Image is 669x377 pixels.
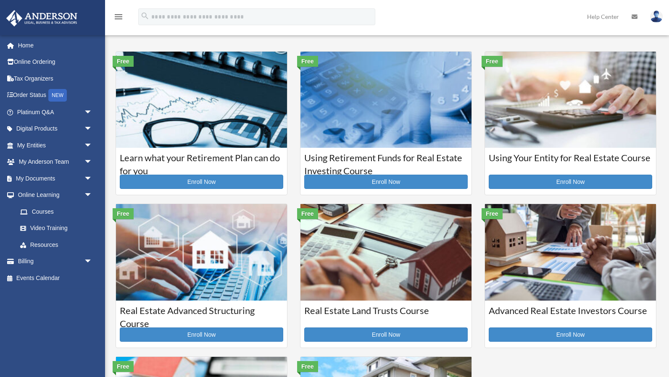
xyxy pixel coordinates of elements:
[113,12,124,22] i: menu
[48,89,67,102] div: NEW
[304,175,468,189] a: Enroll Now
[6,187,105,204] a: Online Learningarrow_drop_down
[84,253,101,270] span: arrow_drop_down
[113,361,134,372] div: Free
[84,170,101,187] span: arrow_drop_down
[84,187,101,204] span: arrow_drop_down
[489,175,652,189] a: Enroll Now
[304,304,468,325] h3: Real Estate Land Trusts Course
[6,170,105,187] a: My Documentsarrow_drop_down
[297,361,318,372] div: Free
[6,54,105,71] a: Online Ordering
[650,10,663,23] img: User Pic
[113,15,124,22] a: menu
[482,56,503,67] div: Free
[6,270,105,286] a: Events Calendar
[120,175,283,189] a: Enroll Now
[4,10,80,26] img: Anderson Advisors Platinum Portal
[120,304,283,325] h3: Real Estate Advanced Structuring Course
[489,152,652,173] h3: Using Your Entity for Real Estate Course
[84,120,101,138] span: arrow_drop_down
[489,304,652,325] h3: Advanced Real Estate Investors Course
[6,253,105,270] a: Billingarrow_drop_down
[6,70,105,87] a: Tax Organizers
[304,152,468,173] h3: Using Retirement Funds for Real Estate Investing Course
[6,137,105,154] a: My Entitiesarrow_drop_down
[297,208,318,219] div: Free
[84,104,101,121] span: arrow_drop_down
[6,87,105,104] a: Order StatusNEW
[6,120,105,137] a: Digital Productsarrow_drop_down
[489,327,652,342] a: Enroll Now
[482,208,503,219] div: Free
[12,203,101,220] a: Courses
[304,327,468,342] a: Enroll Now
[113,56,134,67] div: Free
[12,236,105,253] a: Resources
[84,137,101,154] span: arrow_drop_down
[6,104,105,120] a: Platinum Q&Aarrow_drop_down
[113,208,134,219] div: Free
[6,37,105,54] a: Home
[6,154,105,170] a: My Anderson Teamarrow_drop_down
[12,220,105,237] a: Video Training
[120,327,283,342] a: Enroll Now
[120,152,283,173] h3: Learn what your Retirement Plan can do for you
[140,11,150,21] i: search
[84,154,101,171] span: arrow_drop_down
[297,56,318,67] div: Free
